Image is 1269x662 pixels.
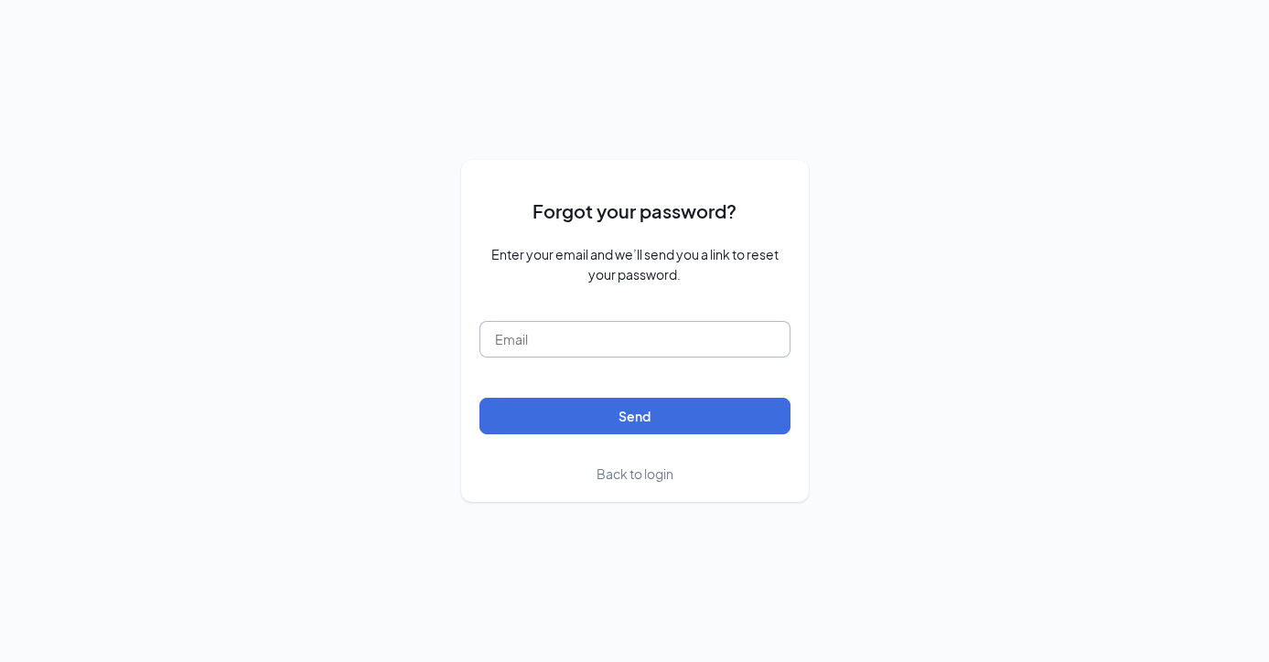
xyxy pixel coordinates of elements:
span: Enter your email and we’ll send you a link to reset your password. [479,244,790,284]
input: Email [479,321,790,358]
span: Forgot your password? [532,197,737,225]
a: Back to login [597,464,673,484]
button: Send [479,398,790,434]
span: Back to login [597,465,673,482]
